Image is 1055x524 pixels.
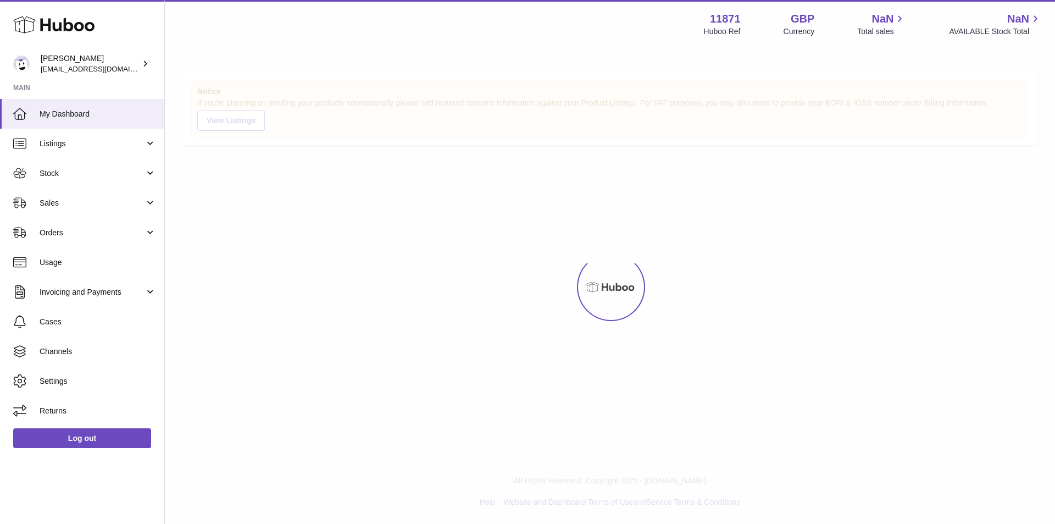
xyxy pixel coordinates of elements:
span: [EMAIL_ADDRESS][DOMAIN_NAME] [41,64,162,73]
span: Sales [40,198,145,208]
a: NaN Total sales [857,12,906,37]
a: Log out [13,428,151,448]
strong: 11871 [710,12,741,26]
span: NaN [1007,12,1029,26]
span: Total sales [857,26,906,37]
span: Listings [40,139,145,149]
span: Invoicing and Payments [40,287,145,297]
span: Settings [40,376,156,387]
span: My Dashboard [40,109,156,119]
img: internalAdmin-11871@internal.huboo.com [13,56,30,72]
div: [PERSON_NAME] [41,53,140,74]
strong: GBP [791,12,814,26]
span: Orders [40,228,145,238]
div: Huboo Ref [704,26,741,37]
span: Stock [40,168,145,179]
div: Currency [784,26,815,37]
span: AVAILABLE Stock Total [949,26,1042,37]
span: Returns [40,406,156,416]
span: Channels [40,346,156,357]
a: NaN AVAILABLE Stock Total [949,12,1042,37]
span: Cases [40,317,156,327]
span: NaN [871,12,893,26]
span: Usage [40,257,156,268]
